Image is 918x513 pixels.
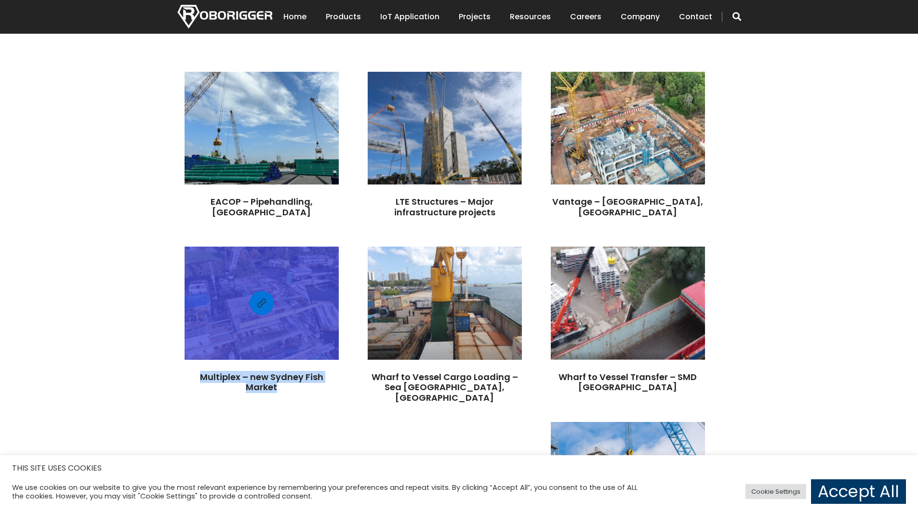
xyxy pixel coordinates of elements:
a: Resources [510,2,551,32]
a: Wharf to Vessel Transfer – SMD [GEOGRAPHIC_DATA] [559,371,697,394]
div: We use cookies on our website to give you the most relevant experience by remembering your prefer... [12,483,638,500]
h5: THIS SITE USES COOKIES [12,462,906,474]
a: Home [283,2,306,32]
a: Multiplex – new Sydney Fish Market [200,371,323,394]
a: Projects [459,2,491,32]
a: Wharf to Vessel Cargo Loading – Sea [GEOGRAPHIC_DATA], [GEOGRAPHIC_DATA] [372,371,518,404]
a: Company [621,2,660,32]
a: Vantage – [GEOGRAPHIC_DATA], [GEOGRAPHIC_DATA] [552,196,703,218]
a: EACOP – Pipehandling, [GEOGRAPHIC_DATA] [211,196,313,218]
a: Cookie Settings [745,484,806,499]
a: LTE Structures – Major infrastructure projects [394,196,495,218]
a: Products [326,2,361,32]
a: IoT Application [380,2,439,32]
a: Accept All [811,479,906,504]
a: Contact [679,2,712,32]
a: Careers [570,2,601,32]
img: Nortech [177,5,272,28]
